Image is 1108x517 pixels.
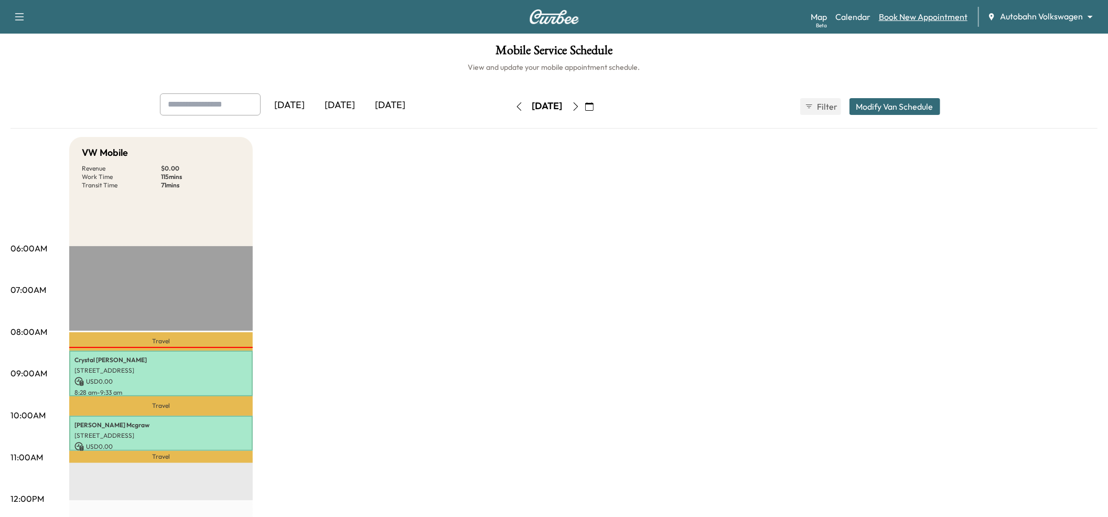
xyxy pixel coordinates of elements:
p: [STREET_ADDRESS] [74,366,248,375]
p: 115 mins [161,173,240,181]
p: Travel [69,451,253,463]
h6: View and update your mobile appointment schedule. [10,62,1098,72]
div: [DATE] [532,100,563,113]
a: MapBeta [811,10,827,23]
p: 07:00AM [10,283,46,296]
button: Modify Van Schedule [849,98,940,115]
p: Transit Time [82,181,161,189]
img: Curbee Logo [529,9,579,24]
p: Revenue [82,164,161,173]
p: USD 0.00 [74,442,248,451]
p: 08:00AM [10,325,47,338]
p: 06:00AM [10,242,47,255]
a: Book New Appointment [879,10,967,23]
p: 09:00AM [10,367,47,379]
p: [PERSON_NAME] Mcgraw [74,421,248,429]
p: 12:00PM [10,492,44,505]
div: [DATE] [365,93,416,118]
div: Beta [816,22,827,29]
p: Work Time [82,173,161,181]
p: $ 0.00 [161,164,240,173]
p: 71 mins [161,181,240,189]
h5: VW Mobile [82,145,128,160]
button: Filter [800,98,841,115]
div: [DATE] [315,93,365,118]
p: 8:28 am - 9:33 am [74,388,248,397]
span: Autobahn Volkswagen [1000,10,1083,23]
p: Crystal [PERSON_NAME] [74,356,248,364]
p: Travel [69,396,253,415]
p: USD 0.00 [74,377,248,386]
h1: Mobile Service Schedule [10,44,1098,62]
p: 10:00AM [10,409,46,421]
p: [STREET_ADDRESS] [74,431,248,440]
div: [DATE] [265,93,315,118]
p: Travel [69,332,253,351]
span: Filter [817,100,836,113]
a: Calendar [835,10,870,23]
p: 11:00AM [10,451,43,463]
